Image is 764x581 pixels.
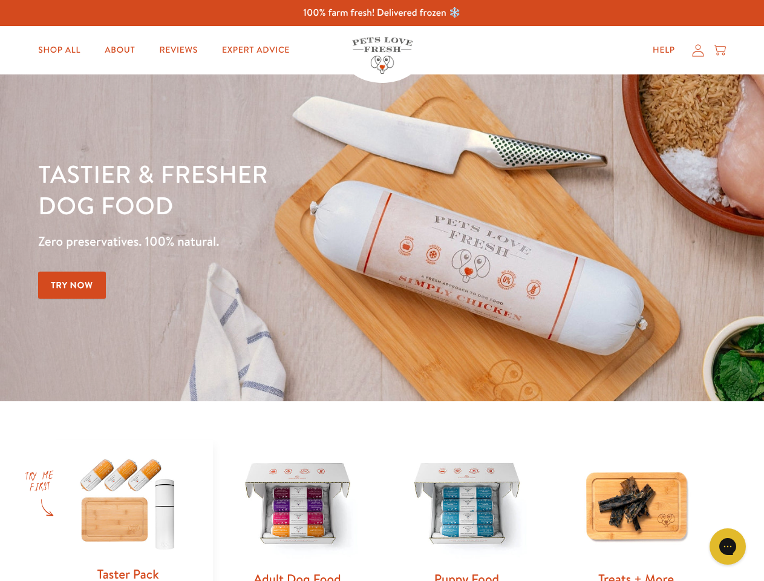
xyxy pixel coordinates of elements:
[704,524,752,569] iframe: Gorgias live chat messenger
[352,37,413,74] img: Pets Love Fresh
[38,158,497,221] h1: Tastier & fresher dog food
[38,231,497,252] p: Zero preservatives. 100% natural.
[212,38,299,62] a: Expert Advice
[149,38,207,62] a: Reviews
[28,38,90,62] a: Shop All
[95,38,145,62] a: About
[38,272,106,299] a: Try Now
[643,38,685,62] a: Help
